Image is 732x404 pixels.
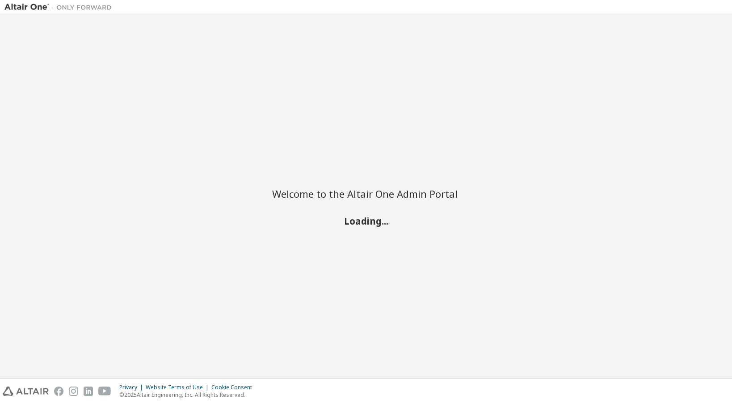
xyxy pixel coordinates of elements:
[146,384,211,391] div: Website Terms of Use
[211,384,257,391] div: Cookie Consent
[272,187,460,200] h2: Welcome to the Altair One Admin Portal
[4,3,116,12] img: Altair One
[3,387,49,396] img: altair_logo.svg
[119,391,257,399] p: © 2025 Altair Engineering, Inc. All Rights Reserved.
[54,387,63,396] img: facebook.svg
[98,387,111,396] img: youtube.svg
[69,387,78,396] img: instagram.svg
[272,215,460,226] h2: Loading...
[84,387,93,396] img: linkedin.svg
[119,384,146,391] div: Privacy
